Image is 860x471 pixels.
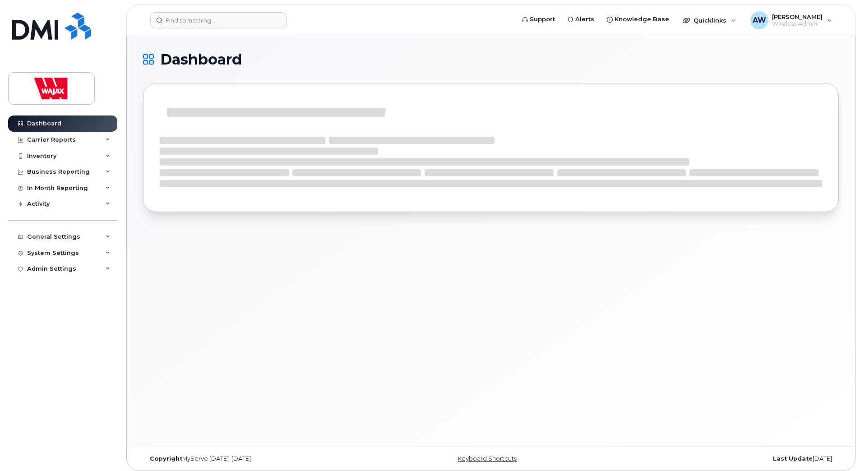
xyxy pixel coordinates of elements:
[160,53,242,66] span: Dashboard
[607,455,839,462] div: [DATE]
[150,455,182,462] strong: Copyright
[458,455,517,462] a: Keyboard Shortcuts
[143,455,375,462] div: MyServe [DATE]–[DATE]
[773,455,813,462] strong: Last Update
